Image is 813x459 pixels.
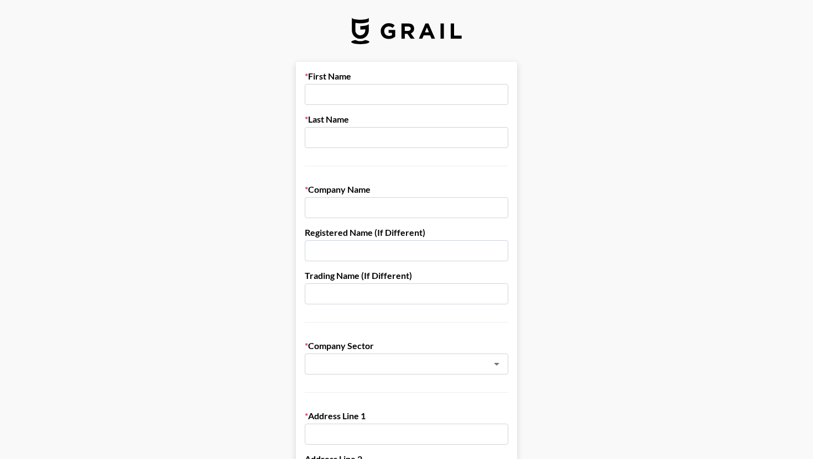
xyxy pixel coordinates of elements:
[305,71,508,82] label: First Name
[351,18,462,44] img: Grail Talent Logo
[305,114,508,125] label: Last Name
[305,410,508,421] label: Address Line 1
[305,340,508,351] label: Company Sector
[305,270,508,281] label: Trading Name (If Different)
[305,227,508,238] label: Registered Name (If Different)
[489,356,504,372] button: Open
[305,184,508,195] label: Company Name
